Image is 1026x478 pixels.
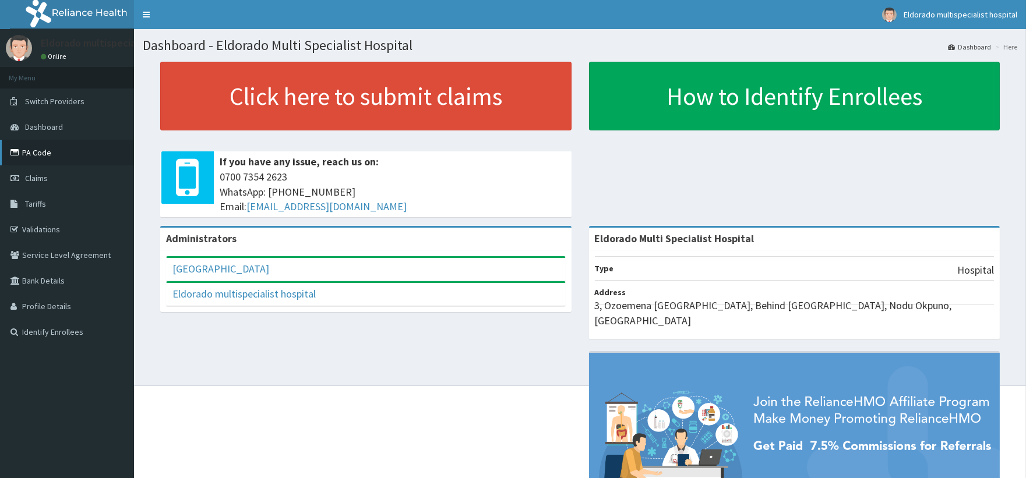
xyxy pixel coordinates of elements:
[595,298,995,328] p: 3, Ozoemena [GEOGRAPHIC_DATA], Behind [GEOGRAPHIC_DATA], Nodu Okpuno, [GEOGRAPHIC_DATA]
[992,42,1017,52] li: Here
[143,38,1017,53] h1: Dashboard - Eldorado Multi Specialist Hospital
[246,200,407,213] a: [EMAIL_ADDRESS][DOMAIN_NAME]
[172,287,316,300] a: Eldorado multispecialist hospital
[41,38,190,48] p: Eldorado multispecialist hospital
[25,173,48,183] span: Claims
[172,262,269,275] a: [GEOGRAPHIC_DATA]
[882,8,897,22] img: User Image
[220,155,379,168] b: If you have any issue, reach us on:
[166,232,237,245] b: Administrators
[904,9,1017,20] span: Eldorado multispecialist hospital
[595,263,614,274] b: Type
[957,263,994,278] p: Hospital
[220,169,566,214] span: 0700 7354 2623 WhatsApp: [PHONE_NUMBER] Email:
[589,62,1000,130] a: How to Identify Enrollees
[948,42,991,52] a: Dashboard
[595,232,754,245] strong: Eldorado Multi Specialist Hospital
[160,62,572,130] a: Click here to submit claims
[41,52,69,61] a: Online
[6,35,32,61] img: User Image
[595,287,626,298] b: Address
[25,122,63,132] span: Dashboard
[25,199,46,209] span: Tariffs
[25,96,84,107] span: Switch Providers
